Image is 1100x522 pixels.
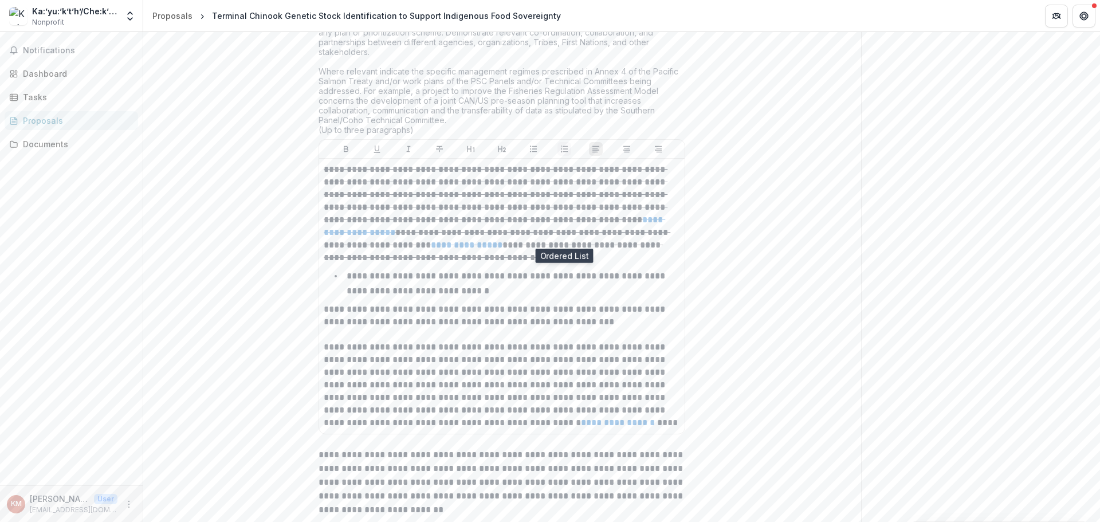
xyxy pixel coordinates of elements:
span: Nonprofit [32,17,64,28]
button: Open entity switcher [122,5,138,28]
p: [PERSON_NAME] [30,493,89,505]
a: Proposals [148,7,197,24]
div: Dashboard [23,68,129,80]
div: Tasks [23,91,129,103]
div: Ka:’yu:’k’t’h’/Che:k’tles7et’h’ First Nations [32,5,117,17]
button: More [122,497,136,511]
button: Bullet List [527,142,540,156]
a: Dashboard [5,64,138,83]
button: Partners [1045,5,1068,28]
p: User [94,494,117,504]
span: Notifications [23,46,133,56]
button: Heading 1 [464,142,478,156]
button: Ordered List [557,142,571,156]
p: [EMAIL_ADDRESS][DOMAIN_NAME] [30,505,117,515]
button: Underline [370,142,384,156]
div: Proposals [23,115,129,127]
div: Terminal Chinook Genetic Stock Identification to Support Indigenous Food Sovereignty [212,10,561,22]
button: Strike [433,142,446,156]
button: Bold [339,142,353,156]
button: Align Center [620,142,634,156]
button: Notifications [5,41,138,60]
div: Documents [23,138,129,150]
button: Heading 2 [495,142,509,156]
button: Align Right [651,142,665,156]
div: Proposals [152,10,192,22]
img: Ka:’yu:’k’t’h’/Che:k’tles7et’h’ First Nations [9,7,27,25]
a: Proposals [5,111,138,130]
a: Documents [5,135,138,154]
button: Align Left [589,142,603,156]
button: Get Help [1072,5,1095,28]
a: Tasks [5,88,138,107]
div: Kiana Matwichuk [11,500,22,508]
div: Justify the priority status of the project in question by describing how it fits in with local or... [319,8,685,139]
button: Italicize [402,142,415,156]
nav: breadcrumb [148,7,565,24]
